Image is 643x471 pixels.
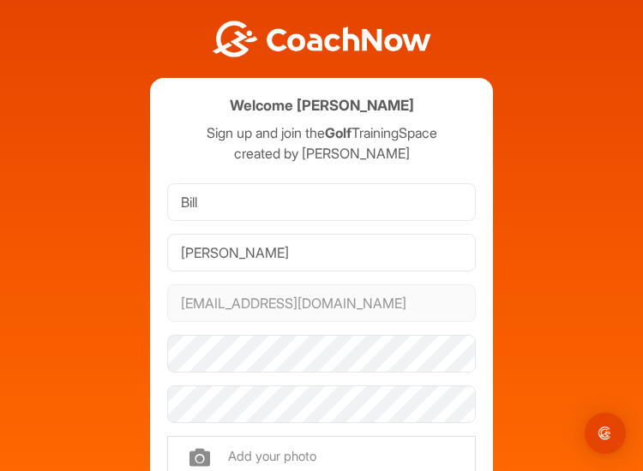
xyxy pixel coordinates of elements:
[325,124,352,141] strong: Golf
[230,95,414,116] h4: Welcome [PERSON_NAME]
[210,21,433,57] img: BwLJSsUCoWCh5upNqxVrqldRgqLPVwmV24tXu5FoVAoFEpwwqQ3VIfuoInZCoVCoTD4vwADAC3ZFMkVEQFDAAAAAElFTkSuQmCC
[167,234,476,271] input: Last Name
[167,183,476,221] input: First Name
[167,122,476,143] p: Sign up and join the TrainingSpace
[167,143,476,164] p: created by [PERSON_NAME]
[167,284,476,322] input: Email
[585,413,626,454] div: Open Intercom Messenger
